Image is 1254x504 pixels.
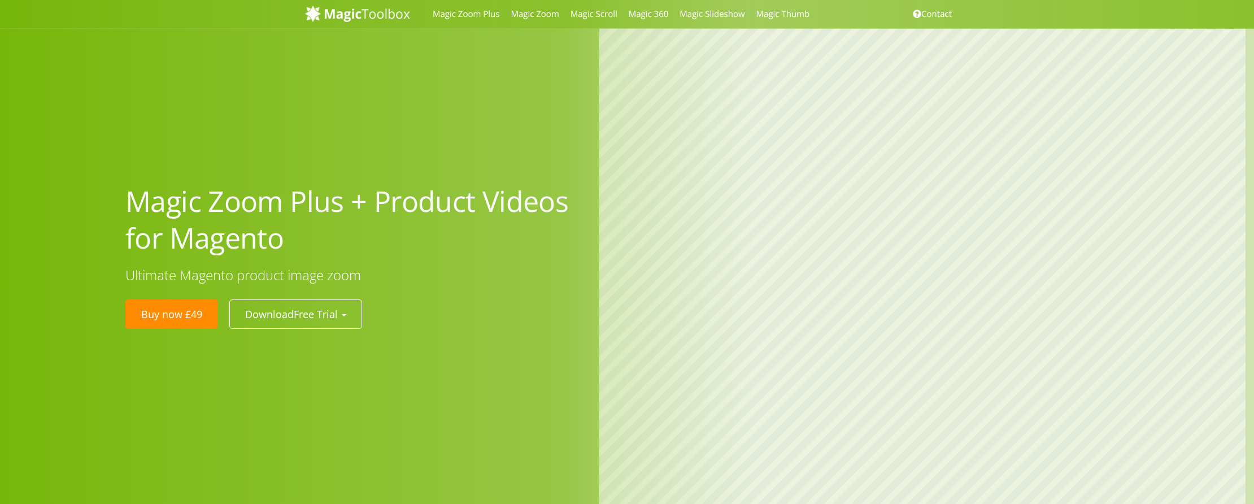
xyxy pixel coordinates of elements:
button: DownloadFree Trial [229,299,362,329]
a: Buy now £49 [125,299,218,329]
h3: Ultimate Magento product image zoom [125,268,582,283]
span: Free Trial [294,307,338,321]
h1: Magic Zoom Plus + Product Videos for Magento [125,183,582,257]
img: MagicToolbox.com - Image tools for your website [305,5,410,22]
